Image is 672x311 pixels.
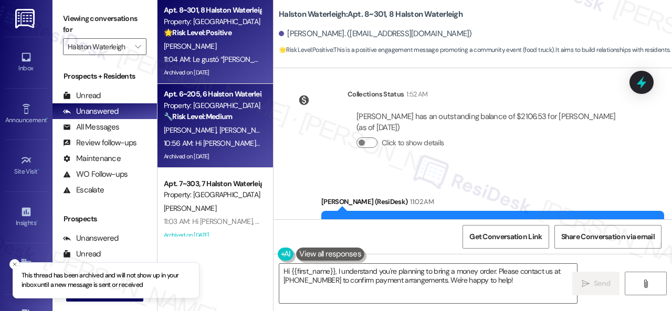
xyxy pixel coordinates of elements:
[382,137,444,148] label: Click to show details
[164,189,261,200] div: Property: [GEOGRAPHIC_DATA]
[63,153,121,164] div: Maintenance
[279,46,333,54] strong: 🌟 Risk Level: Positive
[356,111,623,134] div: [PERSON_NAME] has an outstanding balance of $2106.53 for [PERSON_NAME] (as of [DATE])
[163,229,262,242] div: Archived on [DATE]
[330,219,647,286] div: Hi [PERSON_NAME], Just a reminder—The Assador Food Truck will be on-site [DATE], [DATE], from 6:0...
[36,218,38,225] span: •
[279,28,472,39] div: [PERSON_NAME]. ([EMAIL_ADDRESS][DOMAIN_NAME])
[463,225,549,249] button: Get Conversation Link
[63,122,119,133] div: All Messages
[63,233,119,244] div: Unanswered
[561,231,655,242] span: Share Conversation via email
[164,16,261,27] div: Property: [GEOGRAPHIC_DATA]
[22,271,191,289] p: This thread has been archived and will not show up in your inbox until a new message is sent or r...
[594,278,610,289] span: Send
[9,259,20,270] button: Close toast
[279,264,577,303] textarea: Hi {{first_name}}, I understand you're planning to bring a money order. Please contact us at [PHO...
[63,169,128,180] div: WO Follow-ups
[404,89,427,100] div: 1:52 AM
[469,231,542,242] span: Get Conversation Link
[5,152,47,180] a: Site Visit •
[279,45,670,56] span: : This is a positive engagement message promoting a community event (food truck). It aims to buil...
[164,55,443,64] div: 11:04 AM: Le gustó “[PERSON_NAME] ([PERSON_NAME]): Hi [PERSON_NAME], Just a remin…”
[219,125,275,135] span: [PERSON_NAME]
[164,41,216,51] span: [PERSON_NAME]
[164,112,232,121] strong: 🔧 Risk Level: Medium
[63,10,146,38] label: Viewing conversations for
[63,90,101,101] div: Unread
[582,280,590,288] i: 
[554,225,661,249] button: Share Conversation via email
[163,150,262,163] div: Archived on [DATE]
[407,196,434,207] div: 11:02 AM
[572,272,619,295] button: Send
[5,48,47,77] a: Inbox
[52,213,157,224] div: Prospects
[135,42,141,51] i: 
[47,115,48,122] span: •
[63,106,119,117] div: Unanswered
[348,89,404,100] div: Collections Status
[68,38,130,55] input: All communities
[63,137,136,148] div: Review follow-ups
[642,280,649,288] i: 
[279,9,463,20] b: Halston Waterleigh: Apt. 8~301, 8 Halston Waterleigh
[164,178,261,189] div: Apt. 7~303, 7 Halston Waterleigh
[164,5,261,16] div: Apt. 8~301, 8 Halston Waterleigh
[52,71,157,82] div: Prospects + Residents
[164,28,232,37] strong: 🌟 Risk Level: Positive
[321,196,664,211] div: [PERSON_NAME] (ResiDesk)
[38,166,39,174] span: •
[163,66,262,79] div: Archived on [DATE]
[5,254,47,283] a: Buildings
[164,125,219,135] span: [PERSON_NAME]
[5,203,47,231] a: Insights •
[164,100,261,111] div: Property: [GEOGRAPHIC_DATA]
[15,9,37,28] img: ResiDesk Logo
[63,249,101,260] div: Unread
[63,185,104,196] div: Escalate
[164,89,261,100] div: Apt. 6~205, 6 Halston Waterleigh
[164,203,216,213] span: [PERSON_NAME]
